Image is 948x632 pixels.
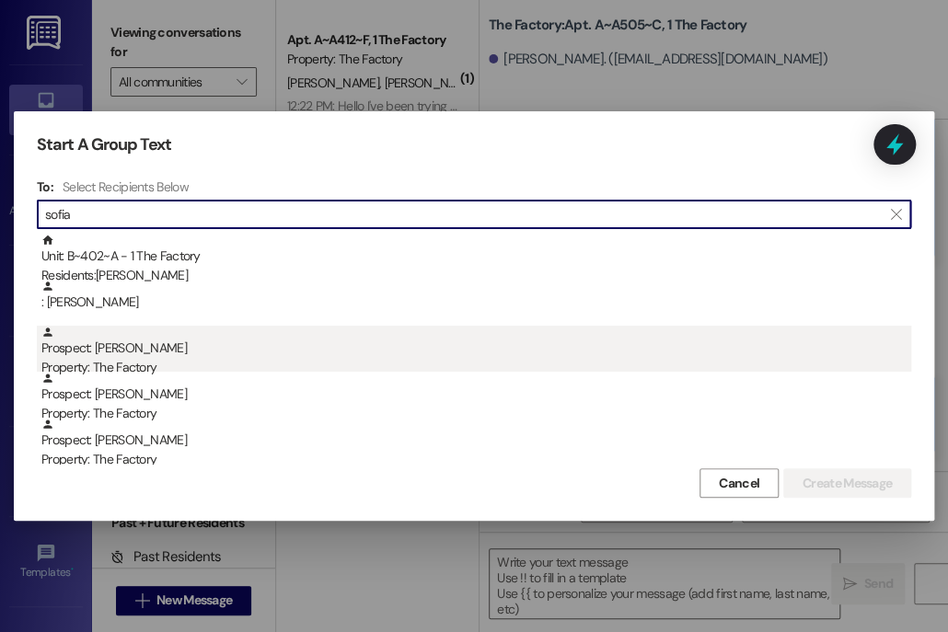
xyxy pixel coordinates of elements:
[41,280,911,312] div: : [PERSON_NAME]
[881,201,910,228] button: Clear text
[37,372,911,418] div: Prospect: [PERSON_NAME]Property: The Factory
[37,280,911,326] div: : [PERSON_NAME]
[37,234,911,280] div: Unit: B~402~A - 1 The FactoryResidents:[PERSON_NAME]
[37,326,911,372] div: Prospect: [PERSON_NAME]Property: The Factory
[37,418,911,464] div: Prospect: [PERSON_NAME]Property: The Factory
[41,450,911,469] div: Property: The Factory
[41,358,911,377] div: Property: The Factory
[41,266,911,285] div: Residents: [PERSON_NAME]
[803,474,892,493] span: Create Message
[45,201,881,227] input: Search for any contact or apartment
[41,418,911,470] div: Prospect: [PERSON_NAME]
[37,134,171,155] h3: Start A Group Text
[41,372,911,424] div: Prospect: [PERSON_NAME]
[41,326,911,378] div: Prospect: [PERSON_NAME]
[41,404,911,423] div: Property: The Factory
[719,474,759,493] span: Cancel
[783,468,911,498] button: Create Message
[699,468,779,498] button: Cancel
[37,178,53,195] h3: To:
[41,234,911,286] div: Unit: B~402~A - 1 The Factory
[890,207,900,222] i: 
[63,178,189,195] h4: Select Recipients Below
